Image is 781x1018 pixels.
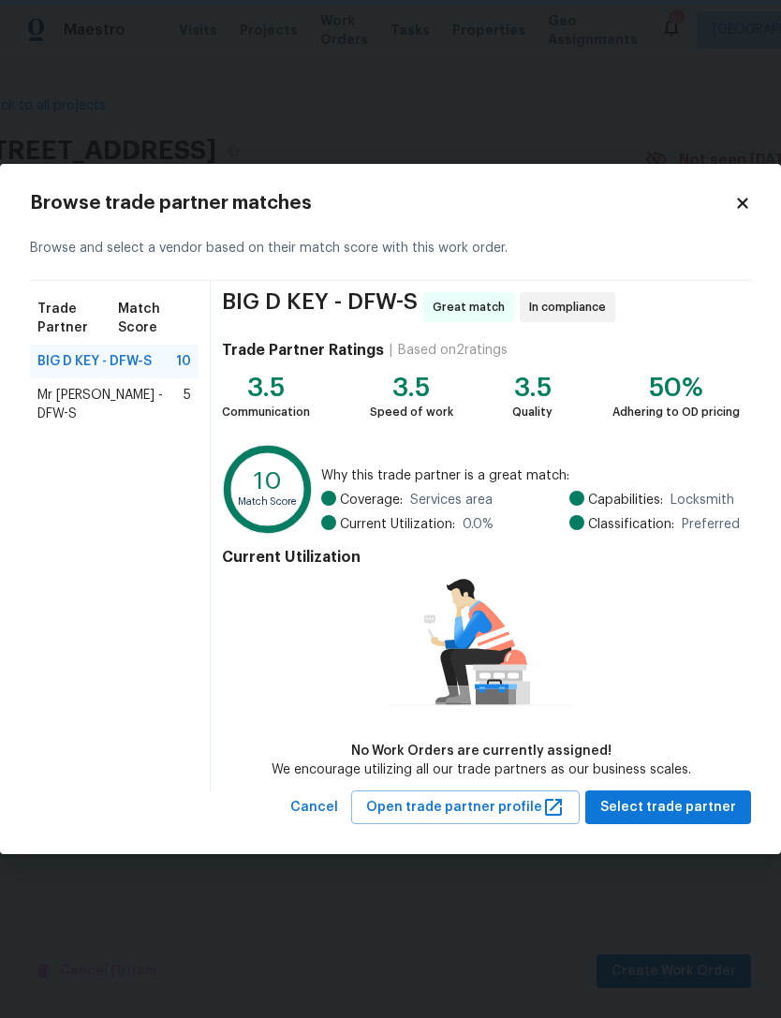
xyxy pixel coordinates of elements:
[384,341,398,360] div: |
[612,403,740,421] div: Adhering to OD pricing
[222,378,310,397] div: 3.5
[37,386,184,423] span: Mr [PERSON_NAME] - DFW-S
[370,378,453,397] div: 3.5
[272,760,691,779] div: We encourage utilizing all our trade partners as our business scales.
[588,491,663,509] span: Capabilities:
[340,515,455,534] span: Current Utilization:
[410,491,493,509] span: Services area
[529,298,613,317] span: In compliance
[370,403,453,421] div: Speed of work
[585,790,751,825] button: Select trade partner
[366,796,565,819] span: Open trade partner profile
[37,300,118,337] span: Trade Partner
[222,548,740,567] h4: Current Utilization
[222,292,418,322] span: BIG D KEY - DFW-S
[30,216,751,281] div: Browse and select a vendor based on their match score with this work order.
[612,378,740,397] div: 50%
[398,341,508,360] div: Based on 2 ratings
[351,790,580,825] button: Open trade partner profile
[512,378,553,397] div: 3.5
[37,352,152,371] span: BIG D KEY - DFW-S
[184,386,191,423] span: 5
[600,796,736,819] span: Select trade partner
[463,515,494,534] span: 0.0 %
[588,515,674,534] span: Classification:
[238,495,298,506] text: Match Score
[30,194,734,213] h2: Browse trade partner matches
[670,491,734,509] span: Locksmith
[272,742,691,760] div: No Work Orders are currently assigned!
[222,341,384,360] h4: Trade Partner Ratings
[118,300,191,337] span: Match Score
[682,515,740,534] span: Preferred
[254,468,282,494] text: 10
[433,298,512,317] span: Great match
[321,466,740,485] span: Why this trade partner is a great match:
[290,796,338,819] span: Cancel
[283,790,346,825] button: Cancel
[512,403,553,421] div: Quality
[176,352,191,371] span: 10
[340,491,403,509] span: Coverage:
[222,403,310,421] div: Communication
